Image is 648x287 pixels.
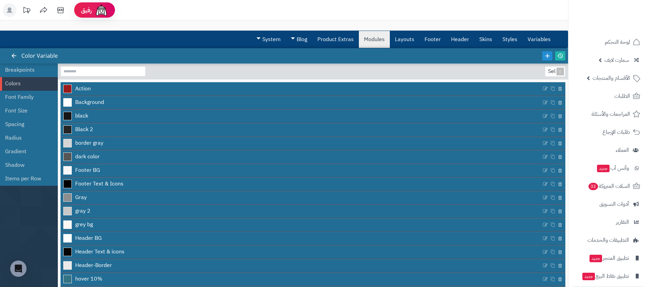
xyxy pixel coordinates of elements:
span: لوحة التحكم [605,37,630,47]
a: System [251,31,286,48]
a: Shadow [5,158,48,172]
a: Layouts [390,31,419,48]
span: السلات المتروكة [588,181,630,191]
span: طلبات الإرجاع [602,127,630,137]
span: المراجعات والأسئلة [592,109,630,119]
span: أدوات التسويق [599,199,629,209]
a: طلبات الإرجاع [572,124,644,140]
span: وآتس آب [596,163,629,173]
a: Breakpoints [5,63,48,77]
span: black [75,112,88,120]
span: Header Text & icons [75,248,124,256]
span: Background [75,98,104,106]
a: الطلبات [572,88,644,104]
span: dark color [75,153,100,161]
a: التطبيقات والخدمات [572,232,644,248]
a: Product Extras [312,31,359,48]
span: border gray [75,139,103,147]
a: أدوات التسويق [572,196,644,212]
a: Footer BG [61,164,542,177]
span: جديد [582,273,595,280]
a: grey bg [61,218,542,231]
a: Font Size [5,104,48,118]
span: Header BG [75,234,102,242]
img: ai-face.png [95,3,108,17]
span: التقارير [616,217,629,227]
a: Gray [61,191,542,204]
div: Open Intercom Messenger [10,261,27,277]
a: border gray [61,137,542,150]
a: Styles [497,31,522,48]
span: الطلبات [614,91,630,101]
a: hover 10% [61,273,542,286]
a: تحديثات المنصة [18,3,35,19]
a: تطبيق نقاط البيعجديد [572,268,644,284]
a: Footer Text & Icons [61,178,542,191]
a: Gradient [5,145,48,158]
a: Header BG [61,232,542,245]
a: المراجعات والأسئلة [572,106,644,122]
span: تطبيق المتجر [589,253,629,263]
a: Blog [286,31,312,48]
div: Color Variable [12,48,65,64]
a: Items per Row [5,172,48,185]
a: لوحة التحكم [572,34,644,50]
span: جديد [597,165,610,172]
span: 32 [588,183,598,190]
div: Select... [545,67,564,76]
a: التقارير [572,214,644,230]
span: التطبيقات والخدمات [587,235,629,245]
span: رفيق [81,6,92,14]
a: Footer [419,31,446,48]
a: Background [61,96,542,109]
a: Variables [522,31,556,48]
span: Header-Border [75,262,112,269]
span: سمارت لايف [604,55,629,65]
span: الأقسام والمنتجات [593,73,630,83]
a: Radius [5,131,48,145]
a: Font Family [5,90,48,104]
a: gray 2 [61,205,542,218]
a: black [61,110,542,123]
a: Skins [474,31,497,48]
span: hover 10% [75,275,102,283]
span: Action [75,85,91,93]
a: Header-Border [61,259,542,272]
span: تطبيق نقاط البيع [582,271,629,281]
a: تطبيق المتجرجديد [572,250,644,266]
a: وآتس آبجديد [572,160,644,176]
a: dark color [61,150,542,163]
span: Black 2 [75,126,93,133]
span: gray 2 [75,207,90,215]
span: العملاء [616,145,629,155]
span: grey bg [75,221,93,229]
span: Footer Text & Icons [75,180,123,188]
a: Action [61,82,542,95]
span: Footer BG [75,166,100,174]
a: السلات المتروكة32 [572,178,644,194]
a: Header [446,31,474,48]
a: Colors [5,77,48,90]
a: Header Text & icons [61,246,542,258]
a: العملاء [572,142,644,158]
a: Modules [359,31,390,48]
span: Gray [75,194,87,201]
a: Spacing [5,118,48,131]
span: جديد [589,255,602,262]
a: Black 2 [61,123,542,136]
